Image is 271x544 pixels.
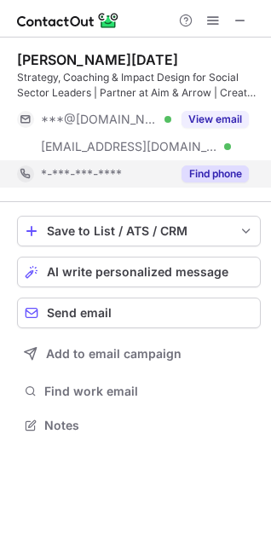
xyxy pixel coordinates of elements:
span: Notes [44,418,254,433]
span: AI write personalized message [47,265,228,279]
button: Add to email campaign [17,339,261,369]
div: Save to List / ATS / CRM [47,224,231,238]
button: Notes [17,414,261,437]
span: Send email [47,306,112,320]
span: Add to email campaign [46,347,182,361]
button: save-profile-one-click [17,216,261,246]
div: Strategy, Coaching & Impact Design for Social Sector Leaders | Partner at Aim & Arrow | Creator o... [17,70,261,101]
button: Find work email [17,379,261,403]
span: ***@[DOMAIN_NAME] [41,112,159,127]
button: Reveal Button [182,165,249,182]
button: Send email [17,298,261,328]
button: AI write personalized message [17,257,261,287]
span: [EMAIL_ADDRESS][DOMAIN_NAME] [41,139,218,154]
button: Reveal Button [182,111,249,128]
img: ContactOut v5.3.10 [17,10,119,31]
span: Find work email [44,384,254,399]
div: [PERSON_NAME][DATE] [17,51,178,68]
